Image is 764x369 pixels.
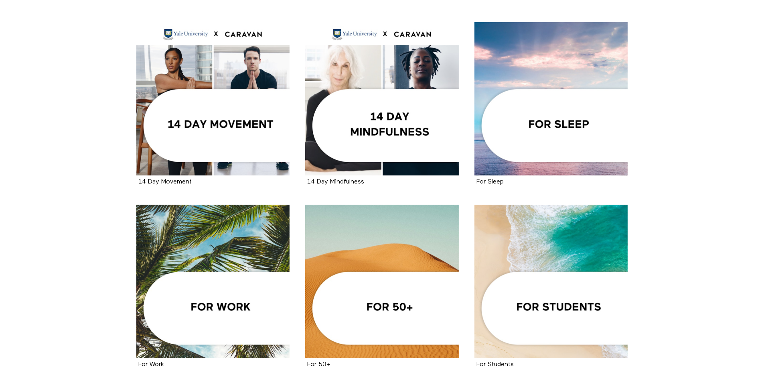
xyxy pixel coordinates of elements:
a: For Work [136,205,290,359]
a: 14 Day Movement [138,179,192,185]
strong: For Students [476,361,514,368]
a: For Sleep [476,179,504,185]
a: For Sleep [474,22,628,176]
a: 14 Day Mindfulness [307,179,364,185]
a: 14 Day Movement [136,22,290,176]
a: 14 Day Mindfulness [305,22,459,176]
a: For Students [476,361,514,367]
a: For Students [474,205,628,359]
strong: For 50+ [307,361,330,368]
a: For 50+ [307,361,330,367]
strong: For Work [138,361,164,368]
a: For Work [138,361,164,367]
a: For 50+ [305,205,459,359]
